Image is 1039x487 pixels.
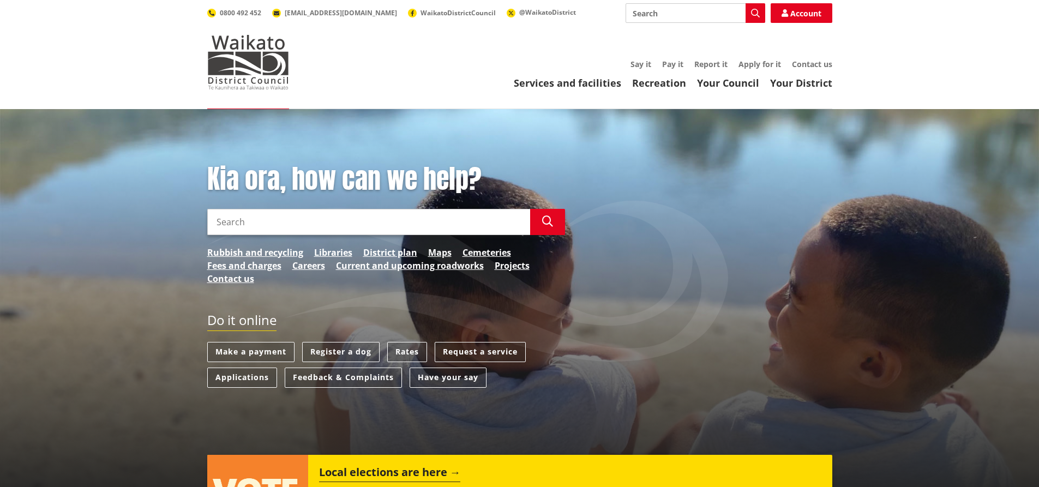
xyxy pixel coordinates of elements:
a: 0800 492 452 [207,8,261,17]
a: Feedback & Complaints [285,368,402,388]
h2: Do it online [207,312,277,332]
a: @WaikatoDistrict [507,8,576,17]
a: Pay it [662,59,683,69]
a: Contact us [207,272,254,285]
img: Waikato District Council - Te Kaunihera aa Takiwaa o Waikato [207,35,289,89]
a: District plan [363,246,417,259]
a: Apply for it [738,59,781,69]
input: Search input [207,209,530,235]
span: @WaikatoDistrict [519,8,576,17]
a: Projects [495,259,530,272]
a: Cemeteries [463,246,511,259]
a: Say it [630,59,651,69]
a: Fees and charges [207,259,281,272]
span: 0800 492 452 [220,8,261,17]
input: Search input [626,3,765,23]
span: WaikatoDistrictCouncil [421,8,496,17]
a: Recreation [632,76,686,89]
a: Make a payment [207,342,295,362]
a: WaikatoDistrictCouncil [408,8,496,17]
a: Applications [207,368,277,388]
a: Maps [428,246,452,259]
span: [EMAIL_ADDRESS][DOMAIN_NAME] [285,8,397,17]
a: Report it [694,59,728,69]
h2: Local elections are here [319,466,460,482]
a: Current and upcoming roadworks [336,259,484,272]
h1: Kia ora, how can we help? [207,164,565,195]
a: Careers [292,259,325,272]
a: [EMAIL_ADDRESS][DOMAIN_NAME] [272,8,397,17]
a: Rates [387,342,427,362]
a: Your District [770,76,832,89]
a: Rubbish and recycling [207,246,303,259]
a: Your Council [697,76,759,89]
a: Contact us [792,59,832,69]
a: Request a service [435,342,526,362]
a: Libraries [314,246,352,259]
a: Services and facilities [514,76,621,89]
a: Have your say [410,368,487,388]
a: Register a dog [302,342,380,362]
a: Account [771,3,832,23]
